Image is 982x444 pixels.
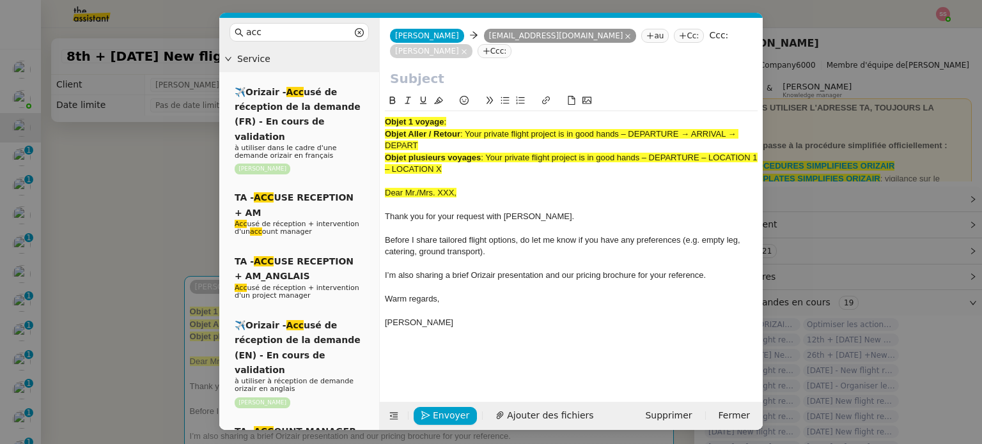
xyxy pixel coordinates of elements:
[390,69,752,88] input: Subject
[478,44,512,58] nz-tag: Ccc:
[385,153,481,162] strong: Objet plusieurs voyages
[414,407,477,425] button: Envoyer
[235,284,247,292] em: Acc
[385,129,460,139] strong: Objet Aller / Retour
[719,408,750,423] span: Fermer
[385,270,706,280] span: I’m also sharing a brief Orizair presentation and our pricing brochure for your reference.
[286,87,304,97] em: Acc
[235,192,354,217] span: TA - USE RECEPTION + AM
[254,192,274,203] em: ACC
[235,144,336,160] span: à utiliser dans le cadre d'une demande orizair en français
[637,407,699,425] button: Supprimer
[645,408,692,423] span: Supprimer
[488,407,601,425] button: Ajouter des fichiers
[235,284,359,300] span: usé de réception + intervention d'un project manager
[507,408,593,423] span: Ajouter des fichiers
[254,426,274,436] em: ACC
[235,256,354,281] span: TA - USE RECEPTION + AM_ANGLAIS
[385,294,439,303] span: Warm regards,
[235,87,361,142] span: ✈️Orizair - usé de réception de la demande (FR) - En cours de validation
[709,30,728,40] label: Ccc:
[235,377,354,393] span: à utiliser à réception de demande orizair en anglais
[385,318,453,327] span: [PERSON_NAME]
[444,117,446,126] span: :
[219,47,379,72] div: Service
[385,188,456,197] span: Dear Mr./Mrs. XXX,
[674,29,704,43] nz-tag: Cc:
[390,44,472,58] nz-tag: [PERSON_NAME]
[385,153,760,174] span: : Your private flight project is in good hands – DEPARTURE – LOCATION 1 – LOCATION X
[254,256,274,266] em: ACC
[641,29,669,43] nz-tag: au
[385,117,444,126] strong: Objet 1 voyage
[385,211,574,221] span: Thank you for your request with [PERSON_NAME].
[235,220,247,228] em: Acc
[235,164,290,174] nz-tag: [PERSON_NAME]
[711,407,758,425] button: Fermer
[237,52,374,66] span: Service
[250,227,262,236] em: acc
[395,31,459,40] span: [PERSON_NAME]
[385,235,742,256] span: Before I share tailored flight options, do let me know if you have any preferences (e.g. empty le...
[235,397,290,408] nz-tag: [PERSON_NAME]
[246,25,352,40] input: Templates
[484,29,637,43] nz-tag: [EMAIL_ADDRESS][DOMAIN_NAME]
[235,320,361,375] span: ✈️Orizair - usé de réception de la demande (EN) - En cours de validation
[286,320,304,330] em: Acc
[385,129,738,150] span: : Your private flight project is in good hands – DEPARTURE → ARRIVAL → DEPART
[235,220,359,236] span: usé de réception + intervention d'un ount manager
[433,408,469,423] span: Envoyer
